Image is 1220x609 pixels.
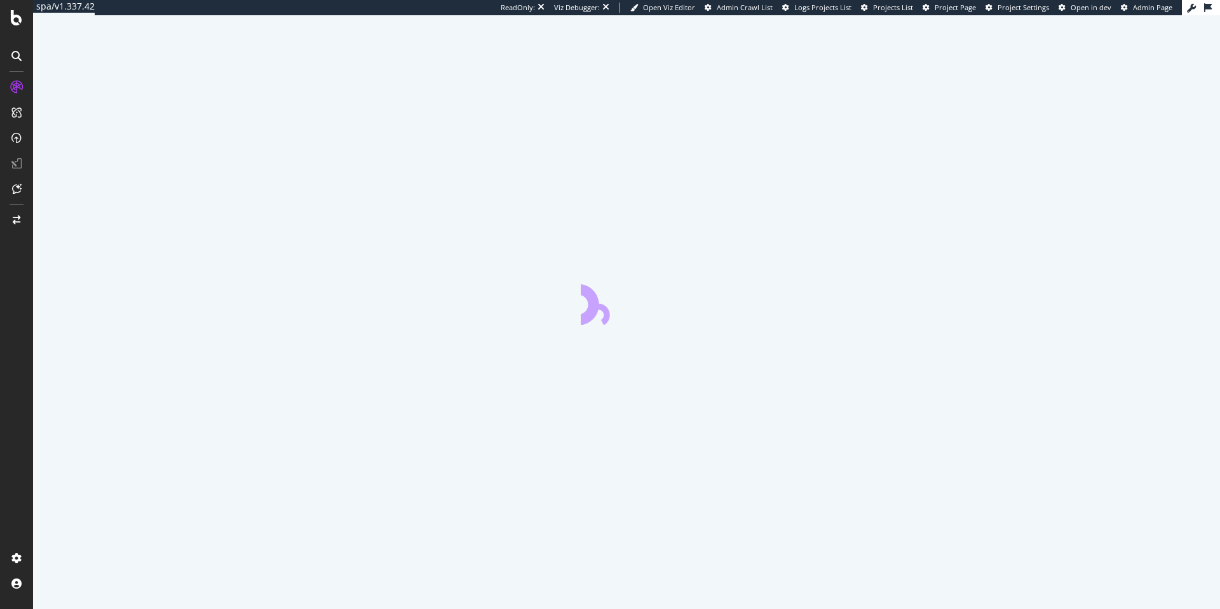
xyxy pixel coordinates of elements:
span: Admin Crawl List [717,3,773,12]
span: Project Page [935,3,976,12]
span: Logs Projects List [794,3,851,12]
a: Logs Projects List [782,3,851,13]
div: animation [581,279,672,325]
a: Open in dev [1059,3,1111,13]
span: Projects List [873,3,913,12]
a: Open Viz Editor [630,3,695,13]
div: Viz Debugger: [554,3,600,13]
span: Open Viz Editor [643,3,695,12]
a: Projects List [861,3,913,13]
span: Open in dev [1071,3,1111,12]
a: Admin Crawl List [705,3,773,13]
span: Project Settings [998,3,1049,12]
div: ReadOnly: [501,3,535,13]
span: Admin Page [1133,3,1172,12]
a: Project Settings [986,3,1049,13]
a: Admin Page [1121,3,1172,13]
a: Project Page [923,3,976,13]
